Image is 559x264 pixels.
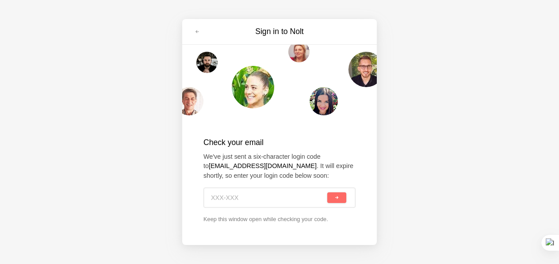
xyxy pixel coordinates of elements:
p: Keep this window open while checking your code. [203,215,356,223]
strong: [EMAIL_ADDRESS][DOMAIN_NAME] [209,162,317,169]
input: XXX-XXX [211,188,325,207]
h2: Check your email [203,137,356,148]
p: We've just sent a six-character login code to . It will expire shortly, so enter your login code ... [203,152,356,181]
h3: Sign in to Nolt [205,26,354,37]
